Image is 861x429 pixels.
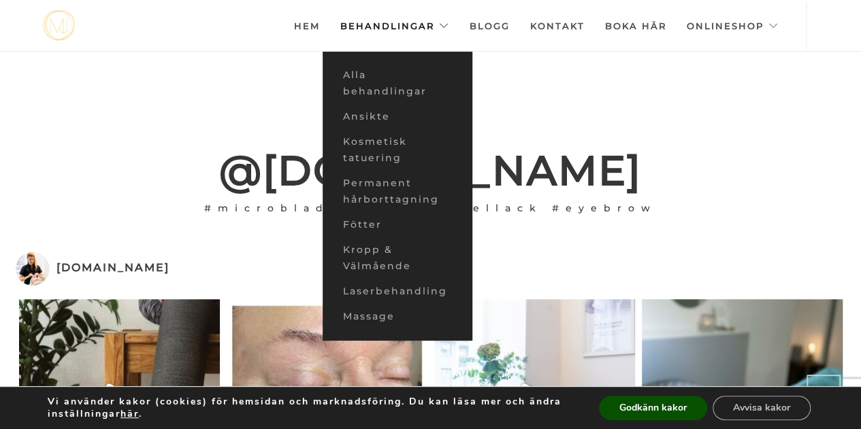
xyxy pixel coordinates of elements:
[43,10,75,41] a: mjstudio mjstudio mjstudio
[16,252,204,286] a: [DOMAIN_NAME] MJ Studio
[48,396,570,420] p: Vi använder kakor (cookies) för hemsidan och marknadsföring. Du kan läsa mer och ändra inställnin...
[713,396,811,420] button: Avvisa kakor
[521,383,550,416] svg: Play
[687,2,779,50] a: Onlineshop
[43,10,75,41] img: mjstudio
[530,2,585,50] a: Kontakt
[605,2,666,50] a: Boka här
[323,279,472,304] a: Laserbehandling
[120,408,139,420] button: här
[106,383,135,416] svg: Play
[294,2,320,50] a: Hem
[12,145,849,195] span: @[DOMAIN_NAME]
[323,212,472,237] a: Fötter
[323,63,472,104] a: Alla behandlingar
[323,237,472,279] a: Kropp & Välmående
[323,129,472,171] a: Kosmetisk tatuering
[323,104,472,129] a: Ansikte
[12,202,849,214] span: #microblading #feet #gellack #eyebrow
[340,2,449,50] a: Behandlingar
[323,304,472,329] a: Massage
[599,396,707,420] button: Godkänn kakor
[56,255,169,274] h3: [DOMAIN_NAME]
[470,2,510,50] a: Blogg
[323,171,472,212] a: Permanent hårborttagning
